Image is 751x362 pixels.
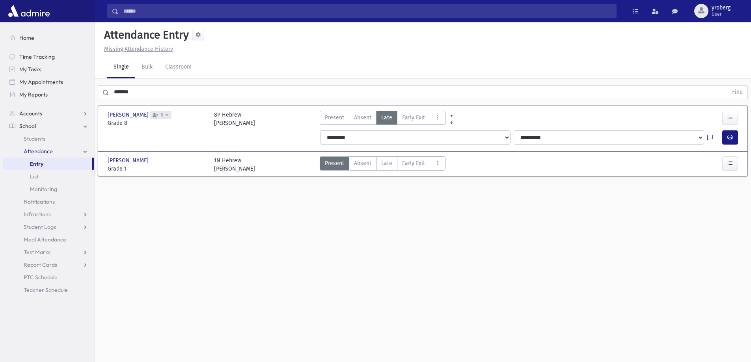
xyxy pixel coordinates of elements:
a: Infractions [3,208,94,221]
span: Absent [354,113,371,122]
span: 1 [159,113,164,118]
span: Students [24,135,45,142]
span: Late [381,113,392,122]
span: Teacher Schedule [24,286,68,293]
span: Home [19,34,34,41]
span: [PERSON_NAME] [108,111,150,119]
span: Test Marks [24,249,50,256]
a: Students [3,132,94,145]
h5: Attendance Entry [101,28,189,42]
span: Student Logs [24,223,56,230]
span: PTC Schedule [24,274,58,281]
div: 1N Hebrew [PERSON_NAME] [214,156,255,173]
button: Find [727,85,747,99]
a: Monitoring [3,183,94,195]
span: Early Exit [402,159,425,167]
span: Accounts [19,110,42,117]
span: Attendance [24,148,53,155]
a: Bulk [135,56,159,78]
div: AttTypes [320,156,445,173]
a: Entry [3,158,92,170]
a: Classroom [159,56,198,78]
span: My Appointments [19,78,63,85]
a: Student Logs [3,221,94,233]
a: List [3,170,94,183]
a: PTC Schedule [3,271,94,284]
input: Search [119,4,616,18]
span: Meal Attendance [24,236,66,243]
span: Grade 1 [108,165,206,173]
span: Monitoring [30,186,57,193]
span: My Tasks [19,66,41,73]
span: User [712,11,731,17]
span: Grade 8 [108,119,206,127]
img: AdmirePro [6,3,52,19]
a: My Appointments [3,76,94,88]
span: Time Tracking [19,53,55,60]
span: Absent [354,159,371,167]
a: Attendance [3,145,94,158]
span: Report Cards [24,261,57,268]
a: Report Cards [3,258,94,271]
a: Single [107,56,135,78]
span: School [19,123,36,130]
a: Teacher Schedule [3,284,94,296]
a: School [3,120,94,132]
span: List [30,173,39,180]
span: Notifications [24,198,55,205]
a: Notifications [3,195,94,208]
span: Late [381,159,392,167]
span: yroberg [712,5,731,11]
u: Missing Attendance History [104,46,173,52]
a: My Reports [3,88,94,101]
span: Present [325,113,344,122]
a: Home [3,32,94,44]
a: My Tasks [3,63,94,76]
span: Infractions [24,211,51,218]
a: Time Tracking [3,50,94,63]
span: Present [325,159,344,167]
span: My Reports [19,91,48,98]
span: Entry [30,160,43,167]
span: [PERSON_NAME] [108,156,150,165]
a: Test Marks [3,246,94,258]
div: AttTypes [320,111,445,127]
a: Missing Attendance History [101,46,173,52]
a: Meal Attendance [3,233,94,246]
span: Early Exit [402,113,425,122]
div: 8P Hebrew [PERSON_NAME] [214,111,255,127]
a: Accounts [3,107,94,120]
